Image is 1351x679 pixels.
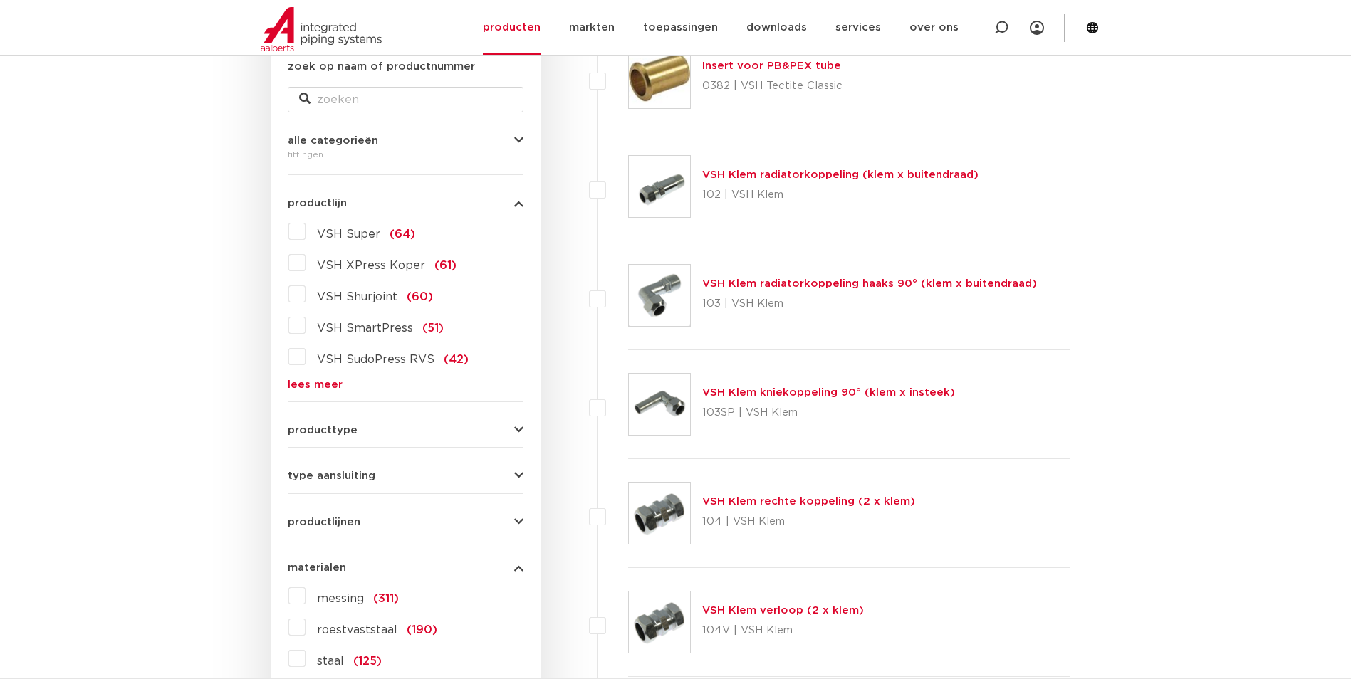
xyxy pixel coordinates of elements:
button: productlijnen [288,517,523,527]
p: 104V | VSH Klem [702,619,864,642]
span: VSH XPress Koper [317,260,425,271]
button: producttype [288,425,523,436]
a: lees meer [288,379,523,390]
span: (311) [373,593,399,604]
span: (125) [353,656,382,667]
span: materialen [288,562,346,573]
span: (61) [434,260,457,271]
p: 103 | VSH Klem [702,293,1037,315]
span: producttype [288,425,358,436]
img: Thumbnail for VSH Klem kniekoppeling 90° (klem x insteek) [629,374,690,435]
p: 103SP | VSH Klem [702,401,955,424]
button: materialen [288,562,523,573]
img: Thumbnail for VSH Klem radiatorkoppeling (klem x buitendraad) [629,156,690,217]
span: (64) [390,228,415,240]
div: fittingen [288,146,523,163]
a: Insert voor PB&PEX tube [702,60,841,71]
span: (42) [444,354,469,365]
span: productlijnen [288,517,360,527]
p: 0382 | VSH Tectite Classic [702,75,843,98]
button: productlijn [288,198,523,209]
span: VSH Shurjoint [317,291,397,302]
span: type aansluiting [288,470,375,481]
a: VSH Klem rechte koppeling (2 x klem) [702,496,915,507]
a: VSH Klem kniekoppeling 90° (klem x insteek) [702,387,955,398]
span: alle categorieën [288,135,378,146]
span: VSH SmartPress [317,322,413,334]
img: Thumbnail for VSH Klem verloop (2 x klem) [629,591,690,653]
a: VSH Klem verloop (2 x klem) [702,605,864,616]
a: VSH Klem radiatorkoppeling haaks 90° (klem x buitendraad) [702,278,1037,289]
input: zoeken [288,87,523,112]
p: 102 | VSH Klem [702,184,979,206]
button: alle categorieën [288,135,523,146]
span: VSH Super [317,228,380,240]
button: type aansluiting [288,470,523,481]
span: (60) [407,291,433,302]
img: Thumbnail for VSH Klem radiatorkoppeling haaks 90° (klem x buitendraad) [629,265,690,326]
img: Thumbnail for VSH Klem rechte koppeling (2 x klem) [629,483,690,544]
span: staal [317,656,344,667]
img: Thumbnail for Insert voor PB&PEX tube [629,47,690,108]
span: VSH SudoPress RVS [317,354,434,365]
label: zoek op naam of productnummer [288,58,475,75]
span: productlijn [288,198,347,209]
span: messing [317,593,364,604]
span: (51) [422,322,444,334]
p: 104 | VSH Klem [702,510,915,533]
span: (190) [407,624,437,636]
span: roestvaststaal [317,624,397,636]
a: VSH Klem radiatorkoppeling (klem x buitendraad) [702,169,979,180]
